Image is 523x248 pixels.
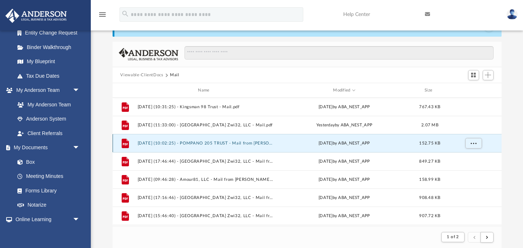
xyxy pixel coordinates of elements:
[73,141,87,155] span: arrow_drop_down
[121,10,129,18] i: search
[115,87,134,94] div: id
[10,169,87,184] a: Meeting Minutes
[421,123,438,127] span: 2.07 MB
[137,159,273,164] button: [DATE] (17:46:44) - [GEOGRAPHIC_DATA] Zwi32, LLC - Mail from CABRILLO COASTAL GENERAL INS AGENCY.pdf
[276,87,412,94] div: Modified
[447,87,498,94] div: id
[137,123,273,127] button: [DATE] (11:33:00) - [GEOGRAPHIC_DATA] Zwi32, LLC - Mail.pdf
[98,10,107,19] i: menu
[419,141,440,145] span: 152.75 KB
[137,177,273,182] button: [DATE] (09:46:28) - Amour81, LLC - Mail from [PERSON_NAME] FAK [PERSON_NAME] & SELF INSURANCE SER...
[5,212,87,227] a: Online Learningarrow_drop_down
[276,176,412,183] div: [DATE] by ABA_NEST_APP
[137,105,273,109] button: [DATE] (10:31:25) - Kingsman 98 Trust - Mail.pdf
[10,183,84,198] a: Forms Library
[10,40,91,54] a: Binder Walkthrough
[137,214,273,218] button: [DATE] (15:46:40) - [GEOGRAPHIC_DATA] Zwi32, LLC - Mail from Code Enforcement Division.pdf
[137,141,273,146] button: [DATE] (10:02:25) - POMPANO 205 TRUST - Mail from [PERSON_NAME] A FAK [PERSON_NAME] & SELF INSURA...
[276,104,412,110] div: by ABA_NEST_APP
[465,138,482,149] button: More options
[507,9,518,20] img: User Pic
[316,123,335,127] span: yesterday
[10,26,91,40] a: Entity Change Request
[73,83,87,98] span: arrow_drop_down
[276,213,412,219] div: [DATE] by ABA_NEST_APP
[10,112,87,126] a: Anderson System
[170,72,179,78] button: Mail
[276,140,412,147] div: [DATE] by ABA_NEST_APP
[98,14,107,19] a: menu
[137,195,273,200] button: [DATE] (17:16:46) - [GEOGRAPHIC_DATA] Zwi32, LLC - Mail from City of North Port Code Enforcement ...
[276,195,412,201] div: [DATE] by ABA_NEST_APP
[5,83,87,98] a: My Anderson Teamarrow_drop_down
[113,98,502,226] div: grid
[419,196,440,200] span: 908.48 KB
[447,235,459,239] span: 1 of 2
[3,9,69,23] img: Anderson Advisors Platinum Portal
[419,178,440,182] span: 158.99 KB
[137,87,273,94] div: Name
[319,105,333,109] span: [DATE]
[73,212,87,227] span: arrow_drop_down
[419,214,440,218] span: 907.72 KB
[10,198,87,212] a: Notarize
[10,126,87,141] a: Client Referrals
[10,69,91,83] a: Tax Due Dates
[120,72,163,78] button: Viewable-ClientDocs
[419,159,440,163] span: 849.27 KB
[276,122,412,129] div: by ABA_NEST_APP
[483,70,494,80] button: Add
[10,54,87,69] a: My Blueprint
[185,46,493,60] input: Search files and folders
[468,70,479,80] button: Switch to Grid View
[276,158,412,165] div: [DATE] by ABA_NEST_APP
[5,141,87,155] a: My Documentsarrow_drop_down
[415,87,444,94] div: Size
[419,105,440,109] span: 767.43 KB
[10,155,84,169] a: Box
[10,97,84,112] a: My Anderson Team
[441,232,464,242] button: 1 of 2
